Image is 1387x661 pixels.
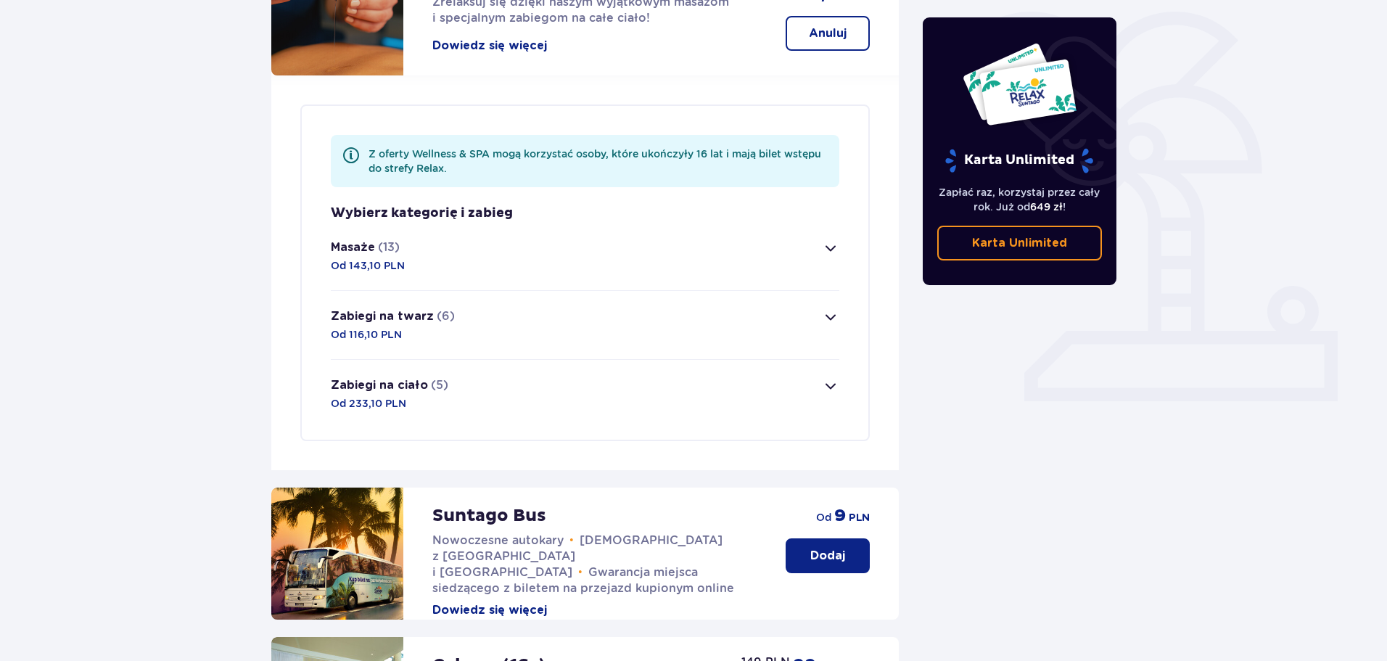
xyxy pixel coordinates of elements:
p: Zapłać raz, korzystaj przez cały rok. Już od ! [937,185,1103,214]
span: PLN [849,511,870,525]
p: Suntago Bus [432,505,546,527]
button: Dowiedz się więcej [432,38,547,54]
span: [DEMOGRAPHIC_DATA] z [GEOGRAPHIC_DATA] i [GEOGRAPHIC_DATA] [432,533,723,579]
p: Karta Unlimited [944,148,1095,173]
p: Masaże [331,239,375,255]
p: (13) [378,239,400,255]
p: Karta Unlimited [972,235,1067,251]
img: Dwie karty całoroczne do Suntago z napisem 'UNLIMITED RELAX', na białym tle z tropikalnymi liśćmi... [962,42,1077,126]
span: 9 [834,505,846,527]
button: Masaże(13)Od 143,10 PLN [331,222,839,290]
button: Anuluj [786,16,870,51]
button: Dowiedz się więcej [432,602,547,618]
span: • [569,533,574,548]
p: Od 116,10 PLN [331,327,402,342]
span: Nowoczesne autokary [432,533,564,547]
div: Z oferty Wellness & SPA mogą korzystać osoby, które ukończyły 16 lat i mają bilet wstępu do stref... [369,147,828,176]
button: Zabiegi na ciało(5)Od 233,10 PLN [331,360,839,428]
p: (6) [437,308,455,324]
p: Zabiegi na ciało [331,377,428,393]
p: Zabiegi na twarz [331,308,434,324]
button: Zabiegi na twarz(6)Od 116,10 PLN [331,291,839,359]
span: od [816,510,831,525]
p: Anuluj [809,25,847,41]
img: attraction [271,488,403,620]
span: 649 zł [1030,201,1063,213]
span: • [578,565,583,580]
p: (5) [431,377,448,393]
a: Karta Unlimited [937,226,1103,260]
p: Wybierz kategorię i zabieg [331,205,513,222]
p: Od 233,10 PLN [331,396,406,411]
p: Dodaj [810,548,845,564]
p: Od 143,10 PLN [331,258,405,273]
button: Dodaj [786,538,870,573]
